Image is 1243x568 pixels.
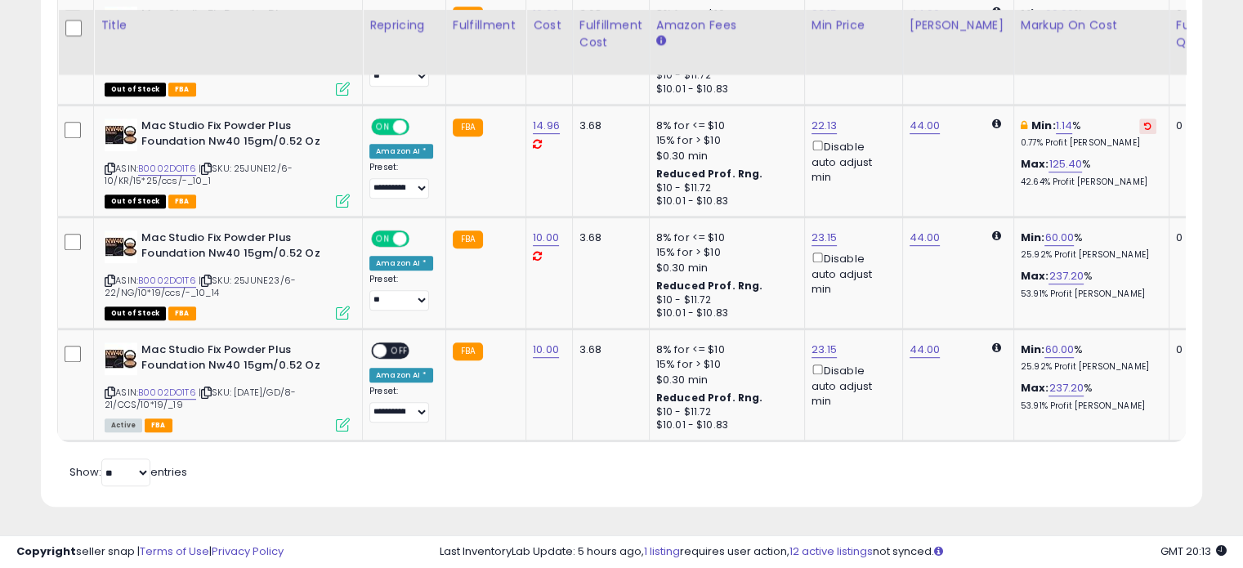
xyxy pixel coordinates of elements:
div: Amazon AI * [369,144,433,159]
div: 15% for > $10 [656,245,792,260]
small: FBA [453,7,483,25]
small: Amazon Fees. [656,34,666,49]
a: 1.14 [1056,118,1073,134]
span: OFF [387,344,413,358]
div: ASIN: [105,230,350,318]
div: Preset: [369,162,433,199]
div: $0.30 min [656,373,792,387]
div: 3.68 [579,119,637,133]
a: 237.20 [1049,268,1084,284]
div: $10 - $11.72 [656,69,792,83]
a: 1 listing [644,543,680,559]
div: 0 [1176,230,1227,245]
div: ASIN: [105,342,350,430]
span: 2025-09-11 20:13 GMT [1160,543,1227,559]
div: 0 [1176,7,1227,21]
div: 8% for <= $10 [656,119,792,133]
div: Amazon Fees [656,17,798,34]
div: Fulfillable Quantity [1176,17,1232,51]
a: 23.15 [812,342,838,358]
div: Markup on Cost [1021,17,1162,34]
b: Min: [1021,342,1045,357]
div: 3.68 [579,230,637,245]
div: % [1021,119,1156,149]
div: 3.68 [579,7,637,21]
div: ASIN: [105,7,350,94]
span: OFF [407,232,433,246]
div: % [1021,7,1156,37]
p: 53.91% Profit [PERSON_NAME] [1021,288,1156,300]
span: FBA [168,306,196,320]
span: | SKU: 25JUNE23/6-22/NG/10*19/ccs/-_10_14 [105,274,296,298]
div: Cost [533,17,566,34]
div: $10.01 - $10.83 [656,418,792,432]
span: OFF [407,120,433,134]
a: Privacy Policy [212,543,284,559]
div: % [1021,230,1156,261]
div: Disable auto adjust min [812,361,890,409]
a: 10.00 [533,342,559,358]
span: All listings that are currently out of stock and unavailable for purchase on Amazon [105,306,166,320]
img: 41KeDasnqmL._SL40_.jpg [105,7,137,39]
div: Title [101,17,355,34]
span: FBA [168,195,196,208]
b: Min: [1021,230,1045,245]
b: Mac Studio Fix Powder Plus Foundation Nw40 15gm/0.52 Oz [141,342,340,377]
a: B0002DO1T6 [138,162,196,176]
b: Min: [1031,118,1056,133]
div: $10 - $11.72 [656,405,792,419]
a: 10.00 [533,230,559,246]
b: Min: [1021,6,1045,21]
b: Max: [1021,268,1049,284]
span: FBA [168,83,196,96]
div: $10 - $11.72 [656,181,792,195]
div: Amazon AI * [369,368,433,382]
span: FBA [145,418,172,432]
a: 44.00 [910,6,941,22]
div: $10.01 - $10.83 [656,306,792,320]
b: Mac Studio Fix Powder Plus Foundation Nw40 15gm/0.52 Oz [141,230,340,265]
a: 237.20 [1049,380,1084,396]
img: 41KeDasnqmL._SL40_.jpg [105,230,137,263]
b: Mac Studio Fix Powder Plus Foundation Nw40 15gm/0.52 Oz [141,7,340,41]
small: FBA [453,119,483,136]
div: $0.30 min [656,149,792,163]
div: Fulfillment Cost [579,17,642,51]
a: B0002DO1T6 [138,386,196,400]
b: Reduced Prof. Rng. [656,167,763,181]
a: 60.00 [1044,342,1074,358]
span: | SKU: [DATE]/GD/8-21/CCS/10*19/_19 [105,386,296,410]
div: seller snap | | [16,544,284,560]
small: FBA [453,230,483,248]
p: 53.91% Profit [PERSON_NAME] [1021,400,1156,412]
small: FBA [453,342,483,360]
div: 15% for > $10 [656,357,792,372]
a: Terms of Use [140,543,209,559]
a: 44.00 [910,342,941,358]
div: Min Price [812,17,896,34]
a: 23.15 [812,230,838,246]
div: % [1021,269,1156,299]
div: Repricing [369,17,439,34]
p: 42.64% Profit [PERSON_NAME] [1021,177,1156,188]
img: 41KeDasnqmL._SL40_.jpg [105,342,137,375]
a: 22.13 [812,118,838,134]
b: Max: [1021,380,1049,396]
strong: Copyright [16,543,76,559]
a: 125.40 [1049,156,1082,172]
div: 8% for <= $10 [656,7,792,21]
div: % [1021,157,1156,187]
div: Preset: [369,274,433,311]
a: 44.00 [910,230,941,246]
a: B0002DO1T6 [138,274,196,288]
span: All listings that are currently out of stock and unavailable for purchase on Amazon [105,195,166,208]
div: [PERSON_NAME] [910,17,1007,34]
div: Last InventoryLab Update: 5 hours ago, requires user action, not synced. [440,544,1227,560]
div: 8% for <= $10 [656,230,792,245]
div: Fulfillment [453,17,519,34]
div: Amazon AI * [369,256,433,271]
span: ON [373,120,393,134]
b: Reduced Prof. Rng. [656,391,763,405]
span: | SKU: 25JUNE12/6-10/KR/15*25/ccs/-_10_1 [105,162,293,186]
a: 14.96 [533,118,560,134]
